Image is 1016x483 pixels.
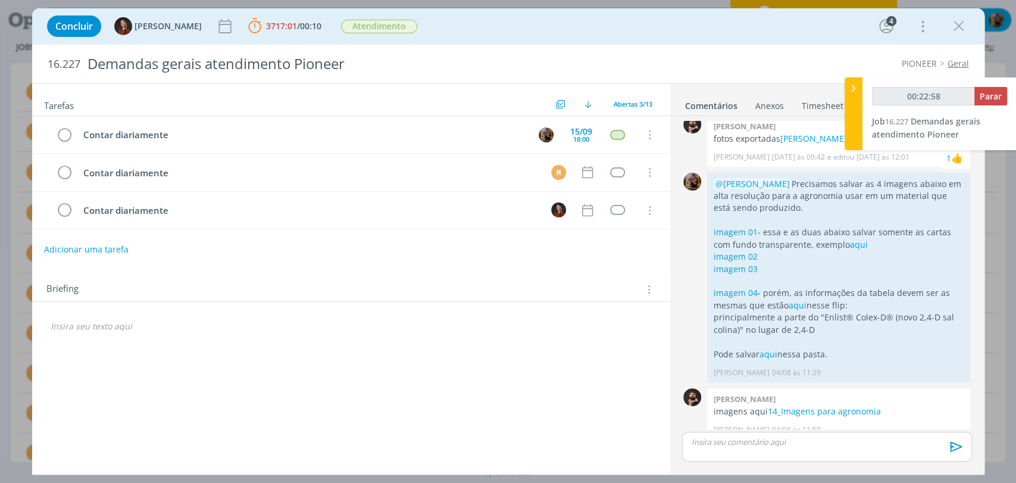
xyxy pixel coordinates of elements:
[771,367,820,378] span: 04/08 às 11:29
[683,388,701,406] img: D
[902,58,937,69] a: PIONEER
[539,127,554,142] img: A
[877,17,896,36] button: 4
[48,58,80,71] span: 16.227
[885,116,908,127] span: 16.227
[114,17,202,35] button: M[PERSON_NAME]
[245,17,324,36] button: 3717:01/00:10
[683,116,701,133] img: D
[79,166,540,180] div: Contar diariamente
[886,16,896,26] div: 4
[297,20,300,32] span: /
[715,178,789,189] span: @[PERSON_NAME]
[801,95,844,112] a: Timesheet
[340,19,418,34] button: Atendimento
[771,152,824,163] span: [DATE] às 09:42
[266,20,297,32] span: 3717:01
[946,152,951,164] div: 1
[713,133,964,145] p: fotos exportadas
[980,91,1002,102] span: Parar
[79,203,540,218] div: Contar diariamente
[713,226,757,238] a: imagem 01
[713,287,964,311] p: - porém, as informações da tabela devem ser as mesmas que estão nesse flip:
[713,287,757,298] a: imagem 04
[974,87,1007,105] button: Parar
[755,100,784,112] div: Anexos
[43,239,129,260] button: Adicionar uma tarefa
[551,165,566,180] div: M
[550,163,568,181] button: M
[951,151,963,165] div: Amanda Rodrigues
[872,116,980,140] span: Demandas gerais atendimento Pioneer
[537,126,555,144] button: A
[135,22,202,30] span: [PERSON_NAME]
[46,282,79,297] span: Briefing
[713,348,964,360] p: Pode salvar nessa pasta.
[713,251,757,262] a: imagem 02
[551,202,566,217] img: M
[713,152,769,163] p: [PERSON_NAME]
[713,311,964,336] p: principalmente a parte do "Enlist® Colex-D® (novo 2,4-D sal colina)" no lugar de 2,4-D
[683,173,701,191] img: A
[44,97,74,111] span: Tarefas
[584,101,592,108] img: arrow-down.svg
[767,406,880,417] a: 14_Imagens para agronomia
[856,152,909,163] span: [DATE] às 12:01
[83,49,580,79] div: Demandas gerais atendimento Pioneer
[570,127,592,136] div: 15/09
[771,425,820,435] span: 04/08 às 11:58
[713,226,964,251] p: - essa e as duas abaixo salvar somente as cartas com fundo transparente, exemplo
[79,127,528,142] div: Contar diariamente
[713,178,964,214] p: Precisamos salvar as 4 imagens abaixo em alta resolução para a agronomia usar em um material que ...
[300,20,321,32] span: 00:10
[341,20,417,33] span: Atendimento
[827,152,854,163] span: e editou
[713,394,775,404] b: [PERSON_NAME]
[713,406,964,417] p: imagens aqui
[684,95,738,112] a: Comentários
[55,21,93,31] span: Concluir
[713,121,775,132] b: [PERSON_NAME]
[780,133,919,144] a: [PERSON_NAME] de marca Pioneer
[114,17,132,35] img: M
[948,58,969,69] a: Geral
[788,300,806,311] a: aqui
[759,348,777,360] a: aqui
[47,15,101,37] button: Concluir
[713,425,769,435] p: [PERSON_NAME]
[573,136,589,142] div: 18:00
[614,99,652,108] span: Abertas 3/13
[550,201,568,219] button: M
[32,8,984,475] div: dialog
[849,239,867,250] a: aqui
[713,367,769,378] p: [PERSON_NAME]
[872,116,980,140] a: Job16.227Demandas gerais atendimento Pioneer
[713,263,757,275] a: imagem 03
